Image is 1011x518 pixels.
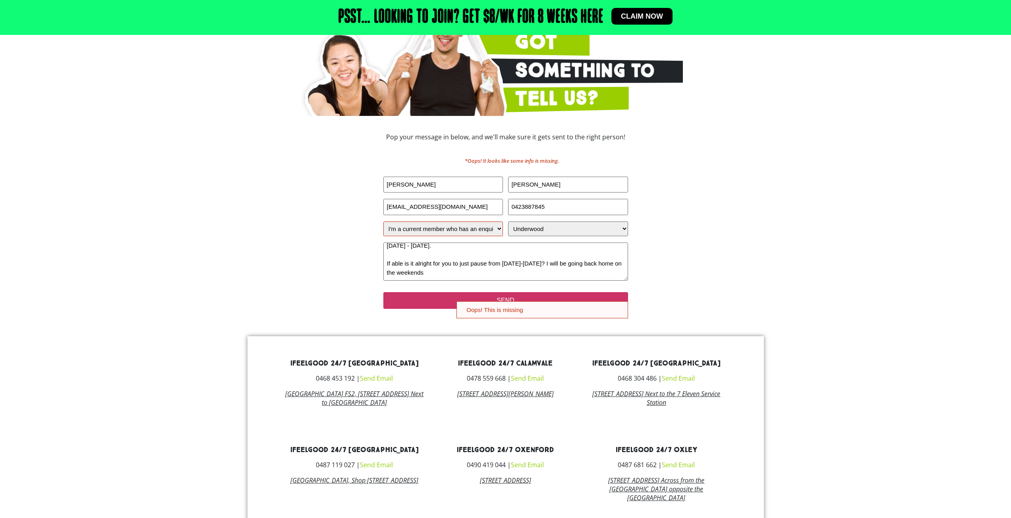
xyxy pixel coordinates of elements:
[457,389,554,398] a: [STREET_ADDRESS][PERSON_NAME]
[508,199,628,215] input: PHONE
[511,374,544,383] a: Send Email
[587,375,726,381] h3: 0468 304 486 |
[608,476,704,502] a: [STREET_ADDRESS] Across from the [GEOGRAPHIC_DATA] opposite the [GEOGRAPHIC_DATA]
[662,460,695,469] a: Send Email
[383,243,628,281] textarea: Hello, i was wondering if im able to put my gym membership on hold as i will be going to toowomba...
[285,389,423,407] a: [GEOGRAPHIC_DATA] FS2, [STREET_ADDRESS] Next to [GEOGRAPHIC_DATA]
[436,462,575,468] h3: 0490 419 044 |
[511,460,544,469] a: Send Email
[458,359,553,368] a: ifeelgood 24/7 Calamvale
[611,8,673,25] a: Claim now
[508,177,628,193] input: LAST NAME
[383,199,503,215] input: Email
[436,375,575,381] h3: 0478 559 668 |
[360,374,393,383] a: Send Email
[290,445,419,454] a: ifeelgood 24/7 [GEOGRAPHIC_DATA]
[587,462,726,468] h3: 0487 681 662 |
[383,292,628,309] input: SEND
[480,476,531,485] a: [STREET_ADDRESS]
[290,476,418,485] a: [GEOGRAPHIC_DATA], Shop [STREET_ADDRESS]
[383,177,503,193] input: FIRST NAME
[285,375,424,381] h3: 0468 453 192 |
[457,445,554,454] a: ifeelgood 24/7 Oxenford
[621,13,663,20] span: Claim now
[290,359,419,368] a: ifeelgood 24/7 [GEOGRAPHIC_DATA]
[402,158,622,165] h2: *Oops! It looks like some info is missing.
[592,359,721,368] a: ifeelgood 24/7 [GEOGRAPHIC_DATA]
[338,8,603,27] h2: Psst… Looking to join? Get $8/wk for 8 weeks here
[592,389,720,407] a: [STREET_ADDRESS] Next to the 7 Eleven Service Station
[456,301,628,318] div: Oops! This is missing
[662,374,695,383] a: Send Email
[285,462,424,468] h3: 0487 119 027 |
[360,460,393,469] a: Send Email
[331,134,680,140] h3: Pop your message in below, and we'll make sure it gets sent to the right person!
[616,445,697,454] a: ifeelgood 24/7 Oxley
